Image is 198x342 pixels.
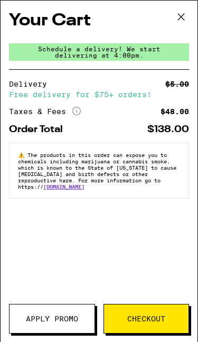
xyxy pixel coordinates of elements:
[9,43,189,61] div: Schedule a delivery! We start delivering at 4:00pm.
[9,107,81,116] div: Taxes & Fees
[147,125,189,134] div: $138.00
[9,304,95,334] button: Apply Promo
[9,80,53,88] div: Delivery
[43,183,84,190] a: [DOMAIN_NAME]
[127,315,165,322] span: Checkout
[18,152,176,190] span: The products in this order can expose you to chemicals including marijuana or cannabis smoke, whi...
[103,304,190,334] button: Checkout
[9,91,189,98] div: Free delivery for $75+ orders!
[165,80,189,88] div: $5.00
[26,315,78,322] span: Apply Promo
[9,9,189,33] h2: Your Cart
[18,152,27,158] span: ⚠️
[9,125,69,134] div: Order Total
[161,108,189,115] div: $48.00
